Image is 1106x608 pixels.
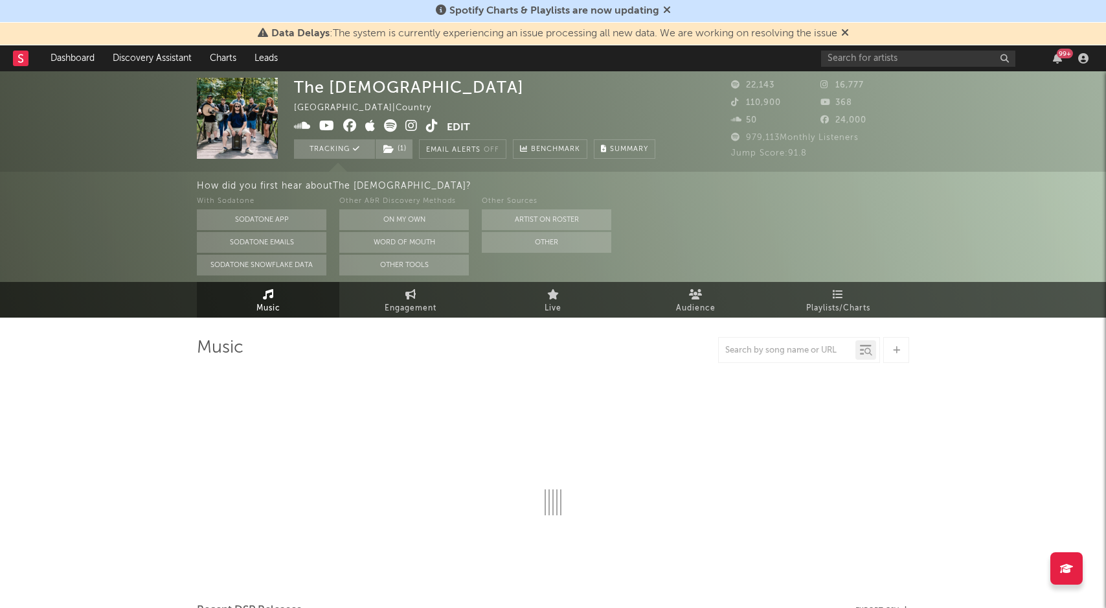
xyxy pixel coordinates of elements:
span: Jump Score: 91.8 [731,149,807,158]
button: Edit [447,119,470,135]
span: ( 1 ) [375,139,413,159]
span: 110,900 [731,99,781,107]
div: 99 + [1057,49,1073,58]
a: Charts [201,45,245,71]
button: Artist on Roster [482,209,611,230]
a: Discovery Assistant [104,45,201,71]
a: Engagement [339,282,482,318]
span: 368 [820,99,852,107]
button: 99+ [1053,53,1062,64]
button: Email AlertsOff [419,139,506,159]
span: Data Delays [271,29,330,39]
div: How did you first hear about The [DEMOGRAPHIC_DATA] ? [197,178,1106,194]
a: Dashboard [41,45,104,71]
span: Dismiss [841,29,849,39]
div: Other Sources [482,194,611,209]
button: Summary [594,139,655,159]
a: Music [197,282,339,318]
a: Playlists/Charts [767,282,909,318]
button: Tracking [294,139,375,159]
span: 979,113 Monthly Listeners [731,134,859,142]
button: Word Of Mouth [339,232,469,253]
em: Off [484,146,499,154]
button: Sodatone App [197,209,326,230]
button: Sodatone Snowflake Data [197,255,326,275]
input: Search for artists [821,51,1015,67]
span: Live [545,301,561,316]
button: On My Own [339,209,469,230]
a: Benchmark [513,139,587,159]
span: Dismiss [663,6,671,16]
span: Audience [676,301,716,316]
div: The [DEMOGRAPHIC_DATA] [294,78,524,97]
span: Music [256,301,280,316]
div: Other A&R Discovery Methods [339,194,469,209]
span: Playlists/Charts [806,301,870,316]
button: Other Tools [339,255,469,275]
a: Audience [624,282,767,318]
span: 24,000 [820,116,866,124]
button: (1) [376,139,412,159]
span: Summary [610,146,648,153]
span: 22,143 [731,81,774,89]
span: 50 [731,116,757,124]
div: With Sodatone [197,194,326,209]
input: Search by song name or URL [719,345,855,356]
a: Live [482,282,624,318]
div: [GEOGRAPHIC_DATA] | Country [294,100,446,116]
button: Other [482,232,611,253]
span: Benchmark [531,142,580,158]
span: Engagement [385,301,436,316]
a: Leads [245,45,287,71]
button: Sodatone Emails [197,232,326,253]
span: 16,777 [820,81,864,89]
span: Spotify Charts & Playlists are now updating [449,6,659,16]
span: : The system is currently experiencing an issue processing all new data. We are working on resolv... [271,29,837,39]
